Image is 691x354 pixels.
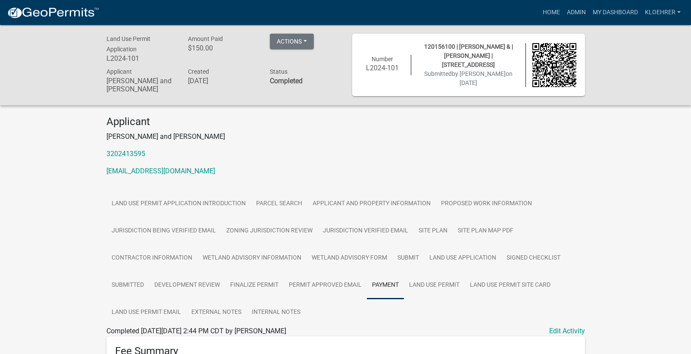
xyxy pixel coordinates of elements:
a: External Notes [186,299,247,326]
a: Payment [367,272,404,299]
a: Submitted [106,272,149,299]
a: Edit Activity [549,326,585,336]
a: Home [539,4,563,21]
button: Actions [270,34,314,49]
a: Land Use Permit Application Introduction [106,190,251,218]
h6: $150.00 [188,44,257,52]
a: Site Plan [413,217,453,245]
p: [PERSON_NAME] and [PERSON_NAME] [106,132,585,142]
span: 120156100 | [PERSON_NAME] & | [PERSON_NAME] | [STREET_ADDRESS] [424,43,513,68]
a: Permit Approved Email [284,272,367,299]
a: Land Use Application [424,244,501,272]
a: Applicant and Property Information [307,190,436,218]
a: 3202413595 [106,150,145,158]
a: Signed Checklist [501,244,566,272]
a: Jurisdiction verified email [318,217,413,245]
a: Development Review [149,272,225,299]
a: Wetland Advisory Information [197,244,306,272]
h4: Applicant [106,116,585,128]
h6: [DATE] [188,77,257,85]
span: Land Use Permit Application [106,35,150,53]
span: Created [188,68,209,75]
a: Parcel search [251,190,307,218]
span: by [PERSON_NAME] [452,70,506,77]
a: Land Use Permit Email [106,299,186,326]
a: Contractor Information [106,244,197,272]
a: Wetland Advisory Form [306,244,392,272]
a: Site Plan Map PDF [453,217,519,245]
a: Submit [392,244,424,272]
a: My Dashboard [589,4,641,21]
a: Internal Notes [247,299,306,326]
h6: L2024-101 [106,54,175,63]
span: Status [270,68,288,75]
a: Admin [563,4,589,21]
a: [EMAIL_ADDRESS][DOMAIN_NAME] [106,167,215,175]
a: Zoning Jurisdiction Review [221,217,318,245]
span: Submitted on [DATE] [424,70,513,86]
span: Number [372,56,393,63]
span: Completed [DATE][DATE] 2:44 PM CDT by [PERSON_NAME] [106,327,286,335]
a: kloehrer [641,4,684,21]
h6: L2024-101 [361,64,405,72]
a: Jurisdiction Being Verified Email [106,217,221,245]
a: Finalize Permit [225,272,284,299]
strong: Completed [270,77,303,85]
a: Land Use Permit [404,272,465,299]
h6: [PERSON_NAME] and [PERSON_NAME] [106,77,175,93]
span: Amount Paid [188,35,223,42]
img: QR code [532,43,576,87]
a: Land Use Permit Site Card [465,272,556,299]
span: Applicant [106,68,132,75]
a: Proposed Work Information [436,190,537,218]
